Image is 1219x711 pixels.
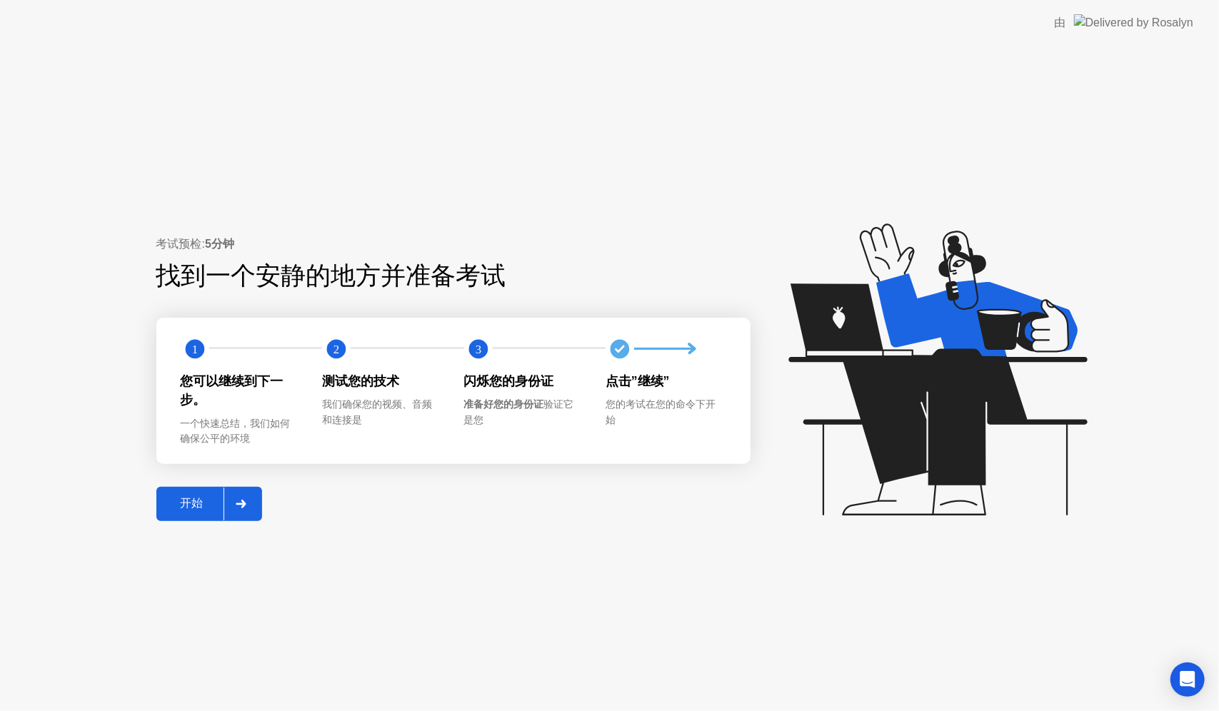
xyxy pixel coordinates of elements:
[1054,14,1065,31] div: 由
[161,496,224,511] div: 开始
[464,372,583,390] div: 闪烁您的身份证
[606,397,725,428] div: 您的考试在您的命令下开始
[1170,662,1205,697] div: Open Intercom Messenger
[1074,14,1193,31] img: Delivered by Rosalyn
[156,487,262,521] button: 开始
[205,238,234,250] b: 5分钟
[322,372,441,390] div: 测试您的技术
[322,397,441,428] div: 我们确保您的视频、音频和连接是
[191,343,197,356] text: 1
[475,343,481,356] text: 3
[181,416,300,447] div: 一个快速总结，我们如何确保公平的环境
[156,257,660,295] div: 找到一个安静的地方并准备考试
[181,372,300,410] div: 您可以继续到下一步。
[606,372,725,390] div: 点击”继续”
[464,398,544,410] b: 准备好您的身份证
[156,236,751,253] div: 考试预检:
[333,343,339,356] text: 2
[464,397,583,428] div: 验证它是您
